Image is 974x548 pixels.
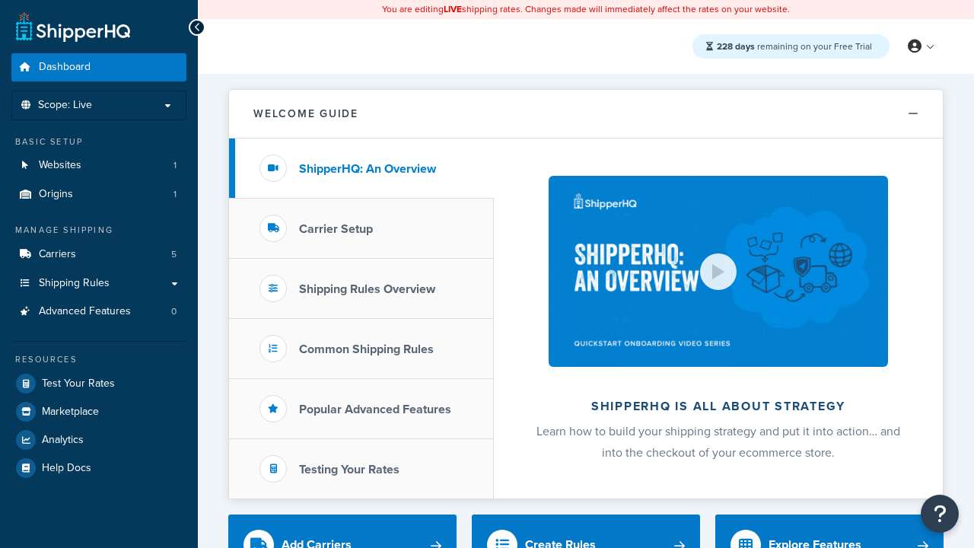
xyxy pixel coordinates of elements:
[11,135,186,148] div: Basic Setup
[11,298,186,326] a: Advanced Features0
[42,406,99,419] span: Marketplace
[42,434,84,447] span: Analytics
[11,426,186,454] a: Analytics
[11,151,186,180] li: Websites
[299,162,436,176] h3: ShipperHQ: An Overview
[39,277,110,290] span: Shipping Rules
[11,454,186,482] a: Help Docs
[299,342,434,356] h3: Common Shipping Rules
[299,282,435,296] h3: Shipping Rules Overview
[42,378,115,390] span: Test Your Rates
[11,151,186,180] a: Websites1
[11,224,186,237] div: Manage Shipping
[39,61,91,74] span: Dashboard
[253,108,358,119] h2: Welcome Guide
[11,298,186,326] li: Advanced Features
[534,400,902,413] h2: ShipperHQ is all about strategy
[173,188,177,201] span: 1
[11,353,186,366] div: Resources
[39,159,81,172] span: Websites
[536,422,900,461] span: Learn how to build your shipping strategy and put it into action… and into the checkout of your e...
[171,305,177,318] span: 0
[299,403,451,416] h3: Popular Advanced Features
[921,495,959,533] button: Open Resource Center
[11,398,186,425] a: Marketplace
[299,463,399,476] h3: Testing Your Rates
[11,269,186,298] a: Shipping Rules
[717,40,872,53] span: remaining on your Free Trial
[38,99,92,112] span: Scope: Live
[173,159,177,172] span: 1
[444,2,462,16] b: LIVE
[42,462,91,475] span: Help Docs
[39,305,131,318] span: Advanced Features
[299,222,373,236] h3: Carrier Setup
[229,90,943,139] button: Welcome Guide
[717,40,755,53] strong: 228 days
[11,180,186,209] li: Origins
[11,53,186,81] a: Dashboard
[549,176,888,367] img: ShipperHQ is all about strategy
[39,188,73,201] span: Origins
[11,241,186,269] a: Carriers5
[11,241,186,269] li: Carriers
[39,248,76,261] span: Carriers
[171,248,177,261] span: 5
[11,180,186,209] a: Origins1
[11,370,186,397] a: Test Your Rates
